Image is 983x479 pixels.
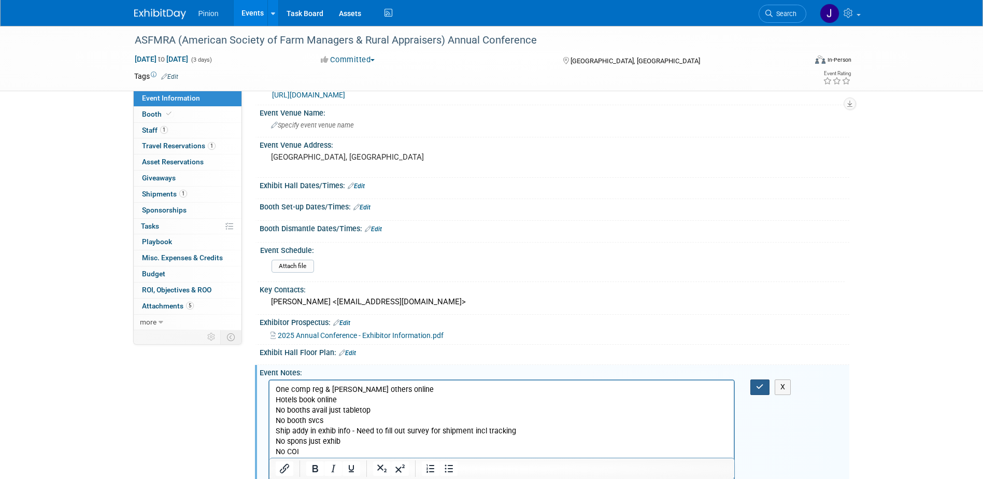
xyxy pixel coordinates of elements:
[142,270,165,278] span: Budget
[391,461,409,476] button: Superscript
[179,190,187,198] span: 1
[142,302,194,310] span: Attachments
[220,330,241,344] td: Toggle Event Tabs
[260,137,849,150] div: Event Venue Address:
[134,171,241,186] a: Giveaways
[343,461,360,476] button: Underline
[339,349,356,357] a: Edit
[353,204,371,211] a: Edit
[373,461,391,476] button: Subscript
[134,154,241,170] a: Asset Reservations
[745,54,852,69] div: Event Format
[272,91,345,99] a: [URL][DOMAIN_NAME]
[775,379,791,395] button: X
[773,10,796,18] span: Search
[278,331,444,340] span: 2025 Annual Conference - Exhibitor Information.pdf
[131,31,791,50] div: ASFMRA (American Society of Farm Managers & Rural Appraisers) Annual Conference
[142,237,172,246] span: Playbook
[190,57,212,63] span: (3 days)
[260,221,849,234] div: Booth Dismantle Dates/Times:
[267,294,842,310] div: [PERSON_NAME] <[EMAIL_ADDRESS][DOMAIN_NAME]>
[440,461,458,476] button: Bullet list
[306,461,324,476] button: Bold
[142,253,223,262] span: Misc. Expenses & Credits
[260,178,849,191] div: Exhibit Hall Dates/Times:
[134,91,241,106] a: Event Information
[134,299,241,314] a: Attachments5
[134,283,241,298] a: ROI, Objectives & ROO
[260,345,849,358] div: Exhibit Hall Floor Plan:
[134,315,241,330] a: more
[142,190,187,198] span: Shipments
[260,315,849,328] div: Exhibitor Prospectus:
[134,187,241,202] a: Shipments1
[161,73,178,80] a: Edit
[317,54,379,65] button: Committed
[142,286,211,294] span: ROI, Objectives & ROO
[134,9,186,19] img: ExhibitDay
[422,461,439,476] button: Numbered list
[134,54,189,64] span: [DATE] [DATE]
[156,55,166,63] span: to
[186,302,194,309] span: 5
[142,206,187,214] span: Sponsorships
[324,461,342,476] button: Italic
[142,110,174,118] span: Booth
[134,123,241,138] a: Staff1
[333,319,350,327] a: Edit
[166,111,172,117] i: Booth reservation complete
[141,222,159,230] span: Tasks
[203,330,221,344] td: Personalize Event Tab Strip
[260,199,849,213] div: Booth Set-up Dates/Times:
[820,4,839,23] img: Jennifer Plumisto
[269,381,734,468] iframe: Rich Text Area
[134,138,241,154] a: Travel Reservations1
[571,57,700,65] span: [GEOGRAPHIC_DATA], [GEOGRAPHIC_DATA]
[142,142,216,150] span: Travel Reservations
[142,94,200,102] span: Event Information
[134,107,241,122] a: Booth
[827,56,851,64] div: In-Person
[134,266,241,282] a: Budget
[134,203,241,218] a: Sponsorships
[271,121,354,129] span: Specify event venue name
[142,174,176,182] span: Giveaways
[823,71,851,76] div: Event Rating
[276,461,293,476] button: Insert/edit link
[142,158,204,166] span: Asset Reservations
[134,71,178,81] td: Tags
[270,331,444,340] a: 2025 Annual Conference - Exhibitor Information.pdf
[134,250,241,266] a: Misc. Expenses & Credits
[260,105,849,118] div: Event Venue Name:
[815,55,825,64] img: Format-Inperson.png
[759,5,806,23] a: Search
[134,219,241,234] a: Tasks
[260,365,849,378] div: Event Notes:
[134,234,241,250] a: Playbook
[260,282,849,295] div: Key Contacts:
[198,9,219,18] span: Pinion
[365,226,382,233] a: Edit
[160,126,168,134] span: 1
[208,142,216,150] span: 1
[348,182,365,190] a: Edit
[142,126,168,134] span: Staff
[260,243,845,256] div: Event Schedule:
[271,152,494,162] pre: [GEOGRAPHIC_DATA], [GEOGRAPHIC_DATA]
[140,318,156,326] span: more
